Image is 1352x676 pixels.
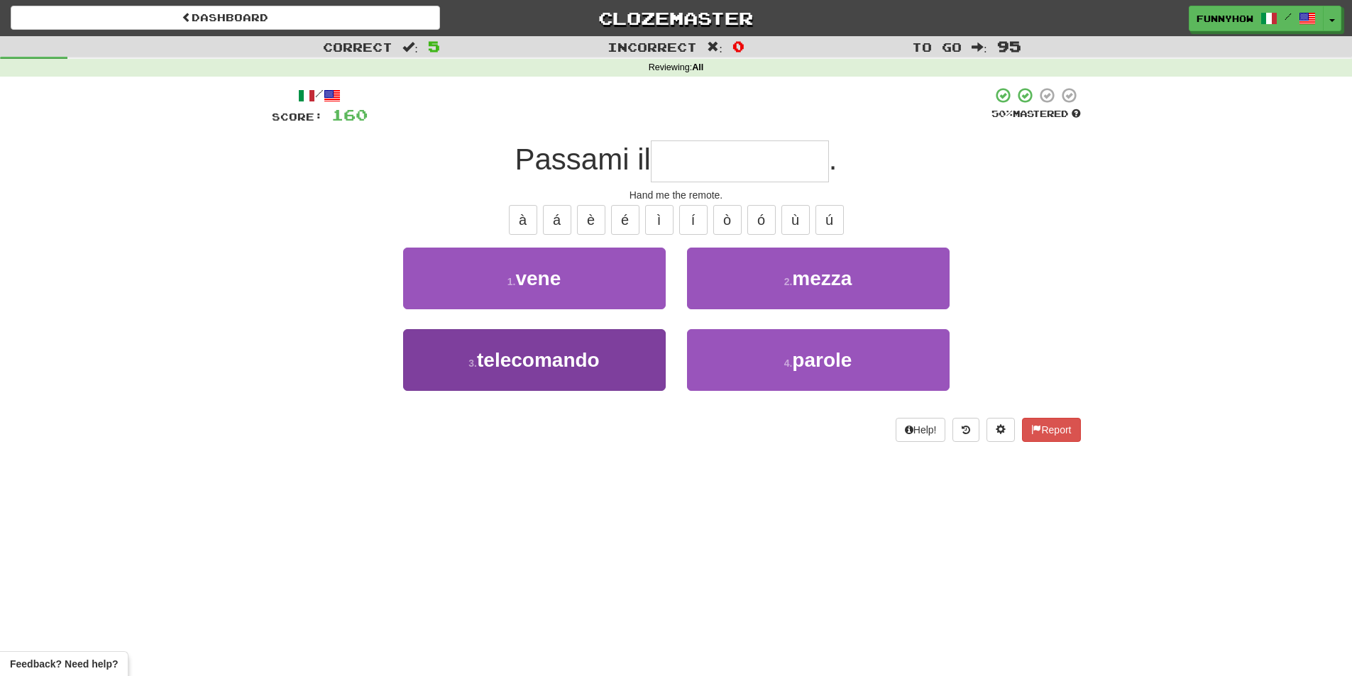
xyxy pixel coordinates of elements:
[543,205,571,235] button: á
[1285,11,1292,21] span: /
[792,349,852,371] span: parole
[323,40,392,54] span: Correct
[403,248,666,309] button: 1.vene
[991,108,1013,119] span: 50 %
[784,276,793,287] small: 2 .
[952,418,979,442] button: Round history (alt+y)
[402,41,418,53] span: :
[272,87,368,104] div: /
[1197,12,1253,25] span: Funnyhow
[468,358,477,369] small: 3 .
[645,205,674,235] button: ì
[687,329,950,391] button: 4.parole
[11,6,440,30] a: Dashboard
[10,657,118,671] span: Open feedback widget
[991,108,1081,121] div: Mastered
[509,205,537,235] button: à
[515,267,561,289] span: vene
[972,41,987,53] span: :
[1189,6,1324,31] a: Funnyhow /
[1022,418,1080,442] button: Report
[331,106,368,123] span: 160
[713,205,742,235] button: ò
[608,40,697,54] span: Incorrect
[679,205,708,235] button: í
[577,205,605,235] button: è
[687,248,950,309] button: 2.mezza
[829,143,837,176] span: .
[272,188,1081,202] div: Hand me the remote.
[611,205,639,235] button: é
[784,358,793,369] small: 4 .
[732,38,744,55] span: 0
[428,38,440,55] span: 5
[815,205,844,235] button: ú
[515,143,650,176] span: Passami il
[781,205,810,235] button: ù
[912,40,962,54] span: To go
[792,267,852,289] span: mezza
[507,276,516,287] small: 1 .
[272,111,323,123] span: Score:
[461,6,891,31] a: Clozemaster
[747,205,776,235] button: ó
[692,62,703,72] strong: All
[997,38,1021,55] span: 95
[896,418,946,442] button: Help!
[707,41,722,53] span: :
[477,349,600,371] span: telecomando
[403,329,666,391] button: 3.telecomando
